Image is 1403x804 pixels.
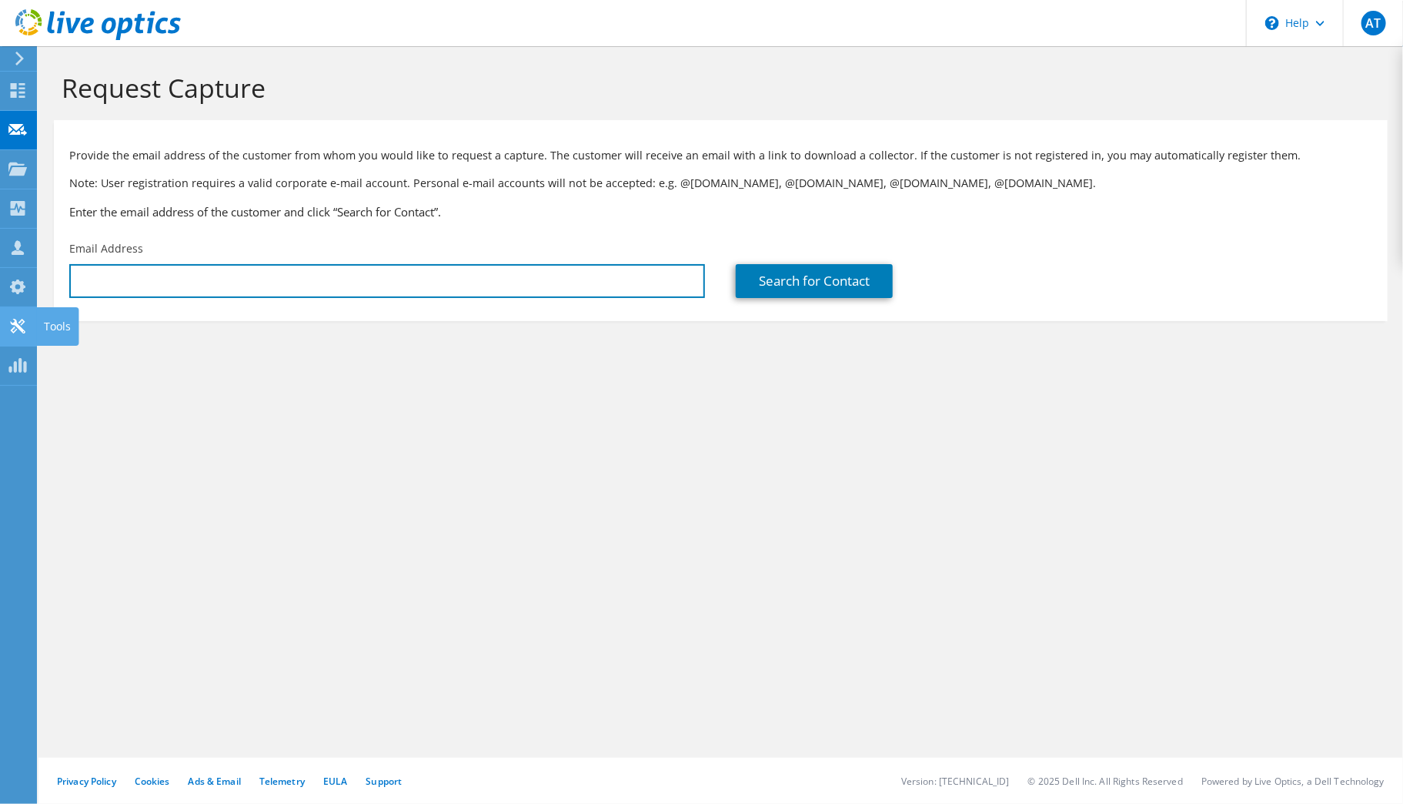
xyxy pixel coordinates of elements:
[69,147,1372,164] p: Provide the email address of the customer from whom you would like to request a capture. The cust...
[189,775,241,788] a: Ads & Email
[1361,11,1386,35] span: AT
[69,175,1372,192] p: Note: User registration requires a valid corporate e-mail account. Personal e-mail accounts will ...
[1265,16,1279,30] svg: \n
[135,775,170,788] a: Cookies
[36,307,79,346] div: Tools
[69,203,1372,220] h3: Enter the email address of the customer and click “Search for Contact”.
[1201,775,1385,788] li: Powered by Live Optics, a Dell Technology
[323,775,347,788] a: EULA
[62,72,1372,104] h1: Request Capture
[901,775,1010,788] li: Version: [TECHNICAL_ID]
[366,775,402,788] a: Support
[69,241,143,256] label: Email Address
[259,775,305,788] a: Telemetry
[1028,775,1183,788] li: © 2025 Dell Inc. All Rights Reserved
[57,775,116,788] a: Privacy Policy
[736,264,893,298] a: Search for Contact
